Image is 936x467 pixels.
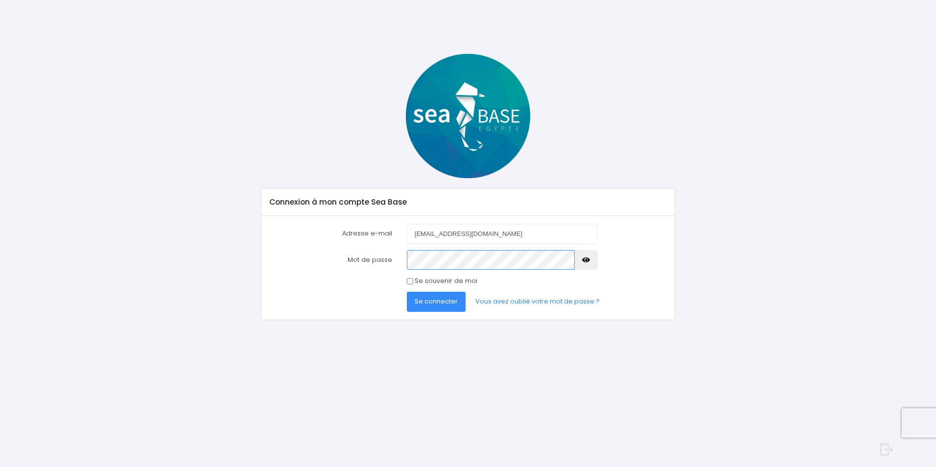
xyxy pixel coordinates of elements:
[262,224,399,243] label: Adresse e-mail
[262,250,399,270] label: Mot de passe
[415,276,477,286] label: Se souvenir de moi
[468,292,608,311] a: Vous avez oublié votre mot de passe ?
[415,297,458,306] span: Se connecter
[407,292,466,311] button: Se connecter
[261,188,674,216] div: Connexion à mon compte Sea Base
